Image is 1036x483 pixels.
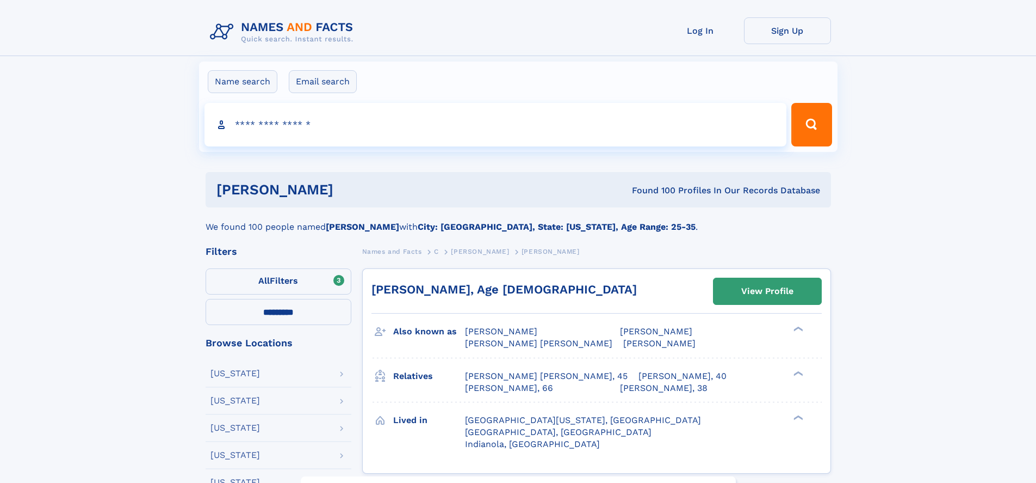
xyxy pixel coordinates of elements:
button: Search Button [791,103,832,146]
div: Found 100 Profiles In Our Records Database [482,185,820,197]
div: We found 100 people named with . [206,207,831,234]
span: [PERSON_NAME] [PERSON_NAME] [465,338,612,349]
span: [PERSON_NAME] [522,248,580,255]
h3: Also known as [393,322,465,341]
span: [GEOGRAPHIC_DATA][US_STATE], [GEOGRAPHIC_DATA] [465,415,701,425]
h3: Lived in [393,411,465,430]
input: search input [204,103,787,146]
h1: [PERSON_NAME] [216,183,483,197]
div: [US_STATE] [210,451,260,460]
span: [PERSON_NAME] [623,338,696,349]
b: [PERSON_NAME] [326,222,399,232]
a: [PERSON_NAME], 40 [638,370,727,382]
span: [PERSON_NAME] [620,326,692,337]
div: Filters [206,247,351,256]
img: Logo Names and Facts [206,17,362,47]
span: All [258,276,270,286]
a: Sign Up [744,17,831,44]
div: [US_STATE] [210,424,260,432]
h3: Relatives [393,367,465,386]
label: Name search [208,70,277,93]
span: [GEOGRAPHIC_DATA], [GEOGRAPHIC_DATA] [465,427,652,437]
a: View Profile [714,278,821,304]
div: View Profile [741,279,793,304]
a: C [434,244,439,258]
div: ❯ [791,414,804,421]
a: [PERSON_NAME], Age [DEMOGRAPHIC_DATA] [371,283,637,296]
a: [PERSON_NAME] [451,244,509,258]
a: Log In [657,17,744,44]
span: [PERSON_NAME] [451,248,509,255]
b: City: [GEOGRAPHIC_DATA], State: [US_STATE], Age Range: 25-35 [418,222,696,232]
a: Names and Facts [362,244,422,258]
div: Browse Locations [206,338,351,348]
div: ❯ [791,370,804,377]
div: [US_STATE] [210,369,260,378]
div: ❯ [791,326,804,333]
a: [PERSON_NAME], 38 [620,382,708,394]
span: Indianola, [GEOGRAPHIC_DATA] [465,439,600,449]
label: Email search [289,70,357,93]
div: [US_STATE] [210,396,260,405]
a: [PERSON_NAME] [PERSON_NAME], 45 [465,370,628,382]
span: [PERSON_NAME] [465,326,537,337]
a: [PERSON_NAME], 66 [465,382,553,394]
span: C [434,248,439,255]
label: Filters [206,268,351,295]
